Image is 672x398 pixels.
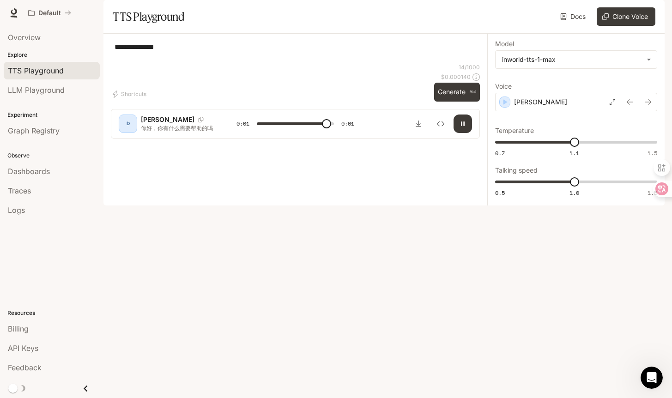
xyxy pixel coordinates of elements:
[113,7,184,26] h1: TTS Playground
[495,127,534,134] p: Temperature
[38,9,61,17] p: Default
[409,115,428,133] button: Download audio
[441,73,471,81] p: $ 0.000140
[141,115,194,124] p: [PERSON_NAME]
[495,167,538,174] p: Talking speed
[495,83,512,90] p: Voice
[111,87,150,102] button: Shortcuts
[495,41,514,47] p: Model
[341,119,354,128] span: 0:01
[495,149,505,157] span: 0.7
[121,116,135,131] div: D
[514,97,567,107] p: [PERSON_NAME]
[648,149,657,157] span: 1.5
[469,90,476,95] p: ⌘⏎
[558,7,589,26] a: Docs
[495,189,505,197] span: 0.5
[24,4,75,22] button: All workspaces
[431,115,450,133] button: Inspect
[496,51,657,68] div: inworld-tts-1-max
[434,83,480,102] button: Generate⌘⏎
[194,117,207,122] button: Copy Voice ID
[641,367,663,389] iframe: Intercom live chat
[236,119,249,128] span: 0:01
[141,124,214,132] p: 你好，你有什么需要帮助的吗
[459,63,480,71] p: 14 / 1000
[597,7,655,26] button: Clone Voice
[569,149,579,157] span: 1.1
[569,189,579,197] span: 1.0
[502,55,642,64] div: inworld-tts-1-max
